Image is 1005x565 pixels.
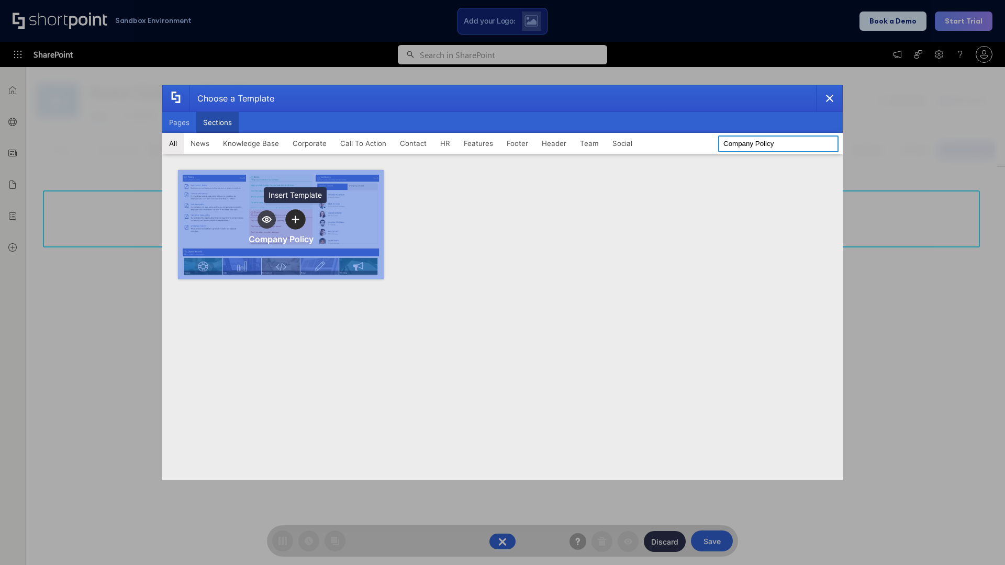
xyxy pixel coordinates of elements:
[189,85,274,111] div: Choose a Template
[457,133,500,154] button: Features
[606,133,639,154] button: Social
[718,135,839,152] input: Search
[393,133,433,154] button: Contact
[535,133,573,154] button: Header
[333,133,393,154] button: Call To Action
[573,133,606,154] button: Team
[953,515,1005,565] iframe: Chat Widget
[433,133,457,154] button: HR
[162,133,184,154] button: All
[286,133,333,154] button: Corporate
[184,133,216,154] button: News
[162,85,843,480] div: template selector
[500,133,535,154] button: Footer
[216,133,286,154] button: Knowledge Base
[162,112,196,133] button: Pages
[249,234,314,244] div: Company Policy
[196,112,239,133] button: Sections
